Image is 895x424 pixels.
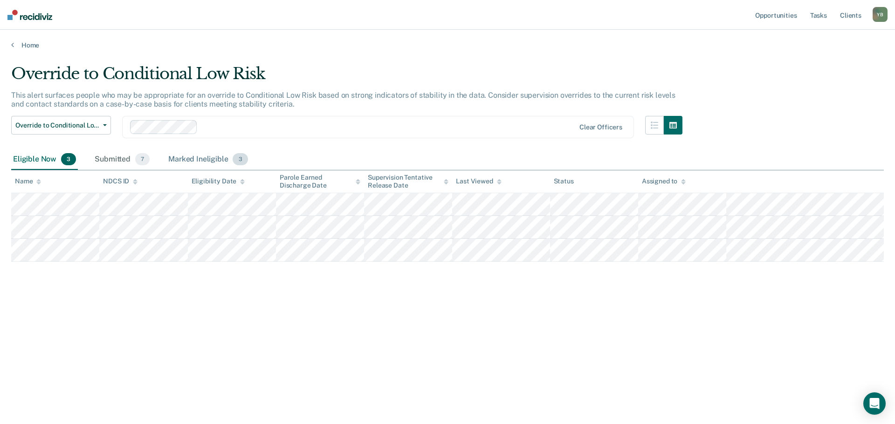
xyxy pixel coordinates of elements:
[368,174,448,189] div: Supervision Tentative Release Date
[7,10,52,20] img: Recidiviz
[873,7,888,22] button: YB
[15,121,99,129] span: Override to Conditional Low Risk
[192,177,245,185] div: Eligibility Date
[93,149,151,170] div: Submitted7
[11,116,111,135] button: Override to Conditional Low Risk
[103,177,138,185] div: NDCS ID
[280,174,360,189] div: Parole Earned Discharge Date
[11,64,682,91] div: Override to Conditional Low Risk
[233,153,248,165] span: 3
[135,153,150,165] span: 7
[554,177,574,185] div: Status
[166,149,250,170] div: Marked Ineligible3
[873,7,888,22] div: Y B
[11,41,884,49] a: Home
[11,149,78,170] div: Eligible Now3
[642,177,686,185] div: Assigned to
[456,177,501,185] div: Last Viewed
[11,91,675,108] p: This alert surfaces people who may be appropriate for an override to Conditional Low Risk based o...
[61,153,76,165] span: 3
[15,177,41,185] div: Name
[579,123,622,131] div: Clear officers
[863,392,886,415] div: Open Intercom Messenger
